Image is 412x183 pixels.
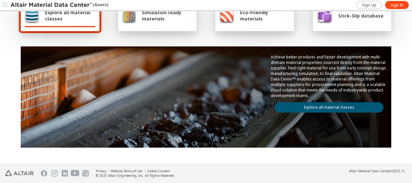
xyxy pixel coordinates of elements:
span: Sign In [391,3,403,8]
div: (Guest) [10,2,108,8]
a: Explore all material classes [275,102,383,113]
a: Privacy [96,169,106,173]
span: Explore all material classes [45,9,96,22]
a: Sign Up [356,1,382,9]
img: Eco-Friendly materials [219,8,234,23]
div: (v2025.1) [349,169,404,173]
span: Stick-Slip database [338,13,383,19]
a: Cookie Consent [147,169,170,173]
span: Altair Material Data Center [349,169,390,173]
img: Simulation ready materials [122,8,136,23]
span: Simulation ready materials [142,9,193,22]
img: Altair Engineering [5,170,34,176]
div: © 2025 Altair Engineering, Inc. All Rights Reserved. [96,173,175,178]
img: Altair Material Data Center [10,2,93,8]
a: Website Terms of Use [111,169,142,173]
span: Eco-Friendly materials [240,9,290,22]
p: Achieve better products and faster development with multi-domain material properties sourced dire... [271,54,387,98]
a: Sign In [385,1,409,9]
img: Explore all material classes [25,8,39,23]
img: Stick-Slip database [317,8,332,23]
span: Sign Up [362,3,376,8]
